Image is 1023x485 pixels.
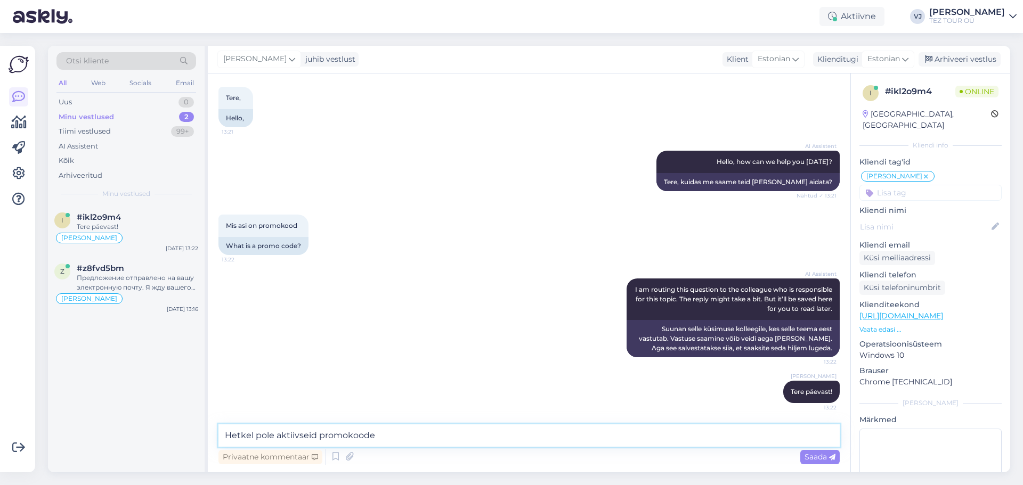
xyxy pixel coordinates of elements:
[859,157,1002,168] p: Kliendi tag'id
[813,54,858,65] div: Klienditugi
[863,109,991,131] div: [GEOGRAPHIC_DATA], [GEOGRAPHIC_DATA]
[61,235,117,241] span: [PERSON_NAME]
[60,267,64,275] span: z
[178,97,194,108] div: 0
[174,76,196,90] div: Email
[797,404,837,412] span: 13:22
[797,192,837,200] span: Nähtud ✓ 13:21
[866,173,922,179] span: [PERSON_NAME]
[859,185,1002,201] input: Lisa tag
[859,205,1002,216] p: Kliendi nimi
[919,52,1001,67] div: Arhiveeri vestlus
[59,141,98,152] div: AI Assistent
[859,350,1002,361] p: Windows 10
[9,54,29,75] img: Askly Logo
[102,189,150,199] span: Minu vestlused
[222,128,262,136] span: 13:21
[59,97,72,108] div: Uus
[722,54,749,65] div: Klient
[171,126,194,137] div: 99+
[929,8,1005,17] div: [PERSON_NAME]
[791,388,832,396] span: Tere päevast!
[929,17,1005,25] div: TEZ TOUR OÜ
[859,299,1002,310] p: Klienditeekond
[179,112,194,122] div: 2
[791,372,837,380] span: [PERSON_NAME]
[910,9,925,24] div: VJ
[819,7,884,26] div: Aktiivne
[860,221,989,233] input: Lisa nimi
[226,94,241,102] span: Tere,
[859,281,945,295] div: Küsi telefoninumbrit
[226,221,297,229] span: Mis asi on promokood
[167,305,198,313] div: [DATE] 13:16
[77,222,198,232] div: Tere päevast!
[929,8,1017,25] a: [PERSON_NAME]TEZ TOUR OÜ
[859,414,1002,425] p: Märkmed
[859,398,1002,408] div: [PERSON_NAME]
[870,89,872,97] span: i
[61,216,63,224] span: i
[859,251,935,265] div: Küsi meiliaadressi
[218,450,322,464] div: Privaatne kommentaar
[859,269,1002,281] p: Kliendi telefon
[859,376,1002,388] p: Chrome [TECHNICAL_ID]
[627,320,840,357] div: Suunan selle küsimuse kolleegile, kes selle teema eest vastutab. Vastuse saamine võib veidi aega ...
[867,53,900,65] span: Estonian
[66,55,109,67] span: Otsi kliente
[805,452,835,462] span: Saada
[717,158,832,166] span: Hello, how can we help you [DATE]?
[77,264,124,273] span: #z8fvd5bm
[301,54,355,65] div: juhib vestlust
[797,142,837,150] span: AI Assistent
[77,212,121,222] span: #ikl2o9m4
[859,325,1002,334] p: Vaata edasi ...
[859,339,1002,350] p: Operatsioonisüsteem
[797,270,837,278] span: AI Assistent
[59,170,102,181] div: Arhiveeritud
[89,76,108,90] div: Web
[218,109,253,127] div: Hello,
[758,53,790,65] span: Estonian
[955,86,998,97] span: Online
[635,285,834,313] span: I am routing this question to the colleague who is responsible for this topic. The reply might ta...
[885,85,955,98] div: # ikl2o9m4
[166,244,198,252] div: [DATE] 13:22
[859,311,943,320] a: [URL][DOMAIN_NAME]
[859,365,1002,376] p: Brauser
[59,112,114,122] div: Minu vestlused
[56,76,69,90] div: All
[218,237,308,255] div: What is a promo code?
[61,295,117,302] span: [PERSON_NAME]
[859,240,1002,251] p: Kliendi email
[223,53,287,65] span: [PERSON_NAME]
[127,76,153,90] div: Socials
[218,424,840,447] textarea: Hetkel pole aktiivseid promokoode
[656,173,840,191] div: Tere, kuidas me saame teid [PERSON_NAME] aidata?
[222,256,262,264] span: 13:22
[77,273,198,292] div: Предложение отправлено на вашу электронную почту. Я жду вашего выбора и деталей вашего запроса на...
[859,141,1002,150] div: Kliendi info
[59,126,111,137] div: Tiimi vestlused
[59,155,74,166] div: Kõik
[797,358,837,366] span: 13:22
